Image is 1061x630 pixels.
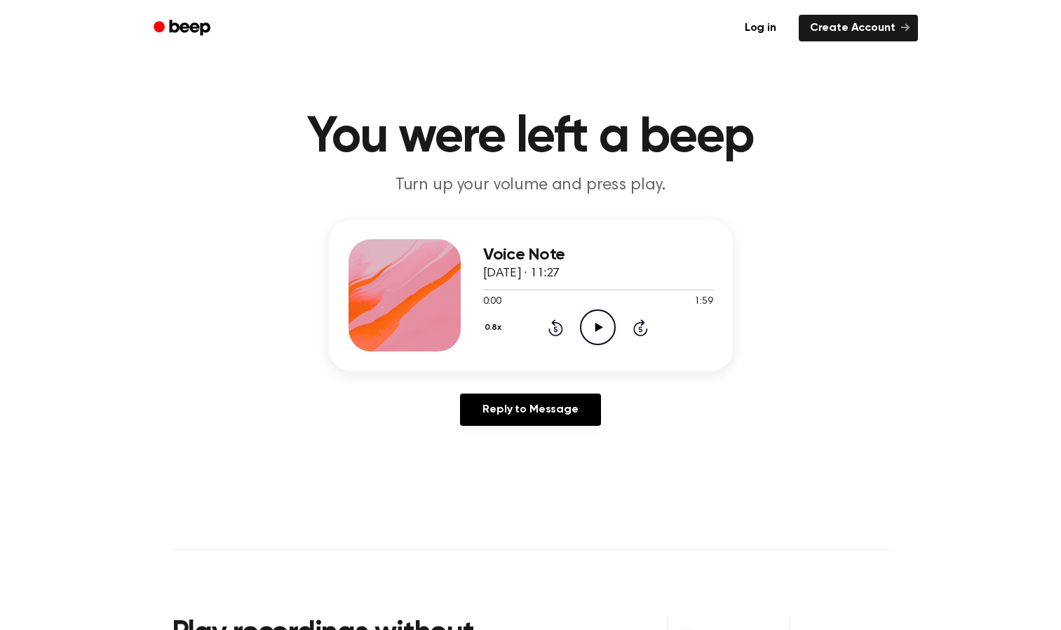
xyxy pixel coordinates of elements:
[731,12,790,44] a: Log in
[483,316,507,340] button: 0.8x
[262,174,800,197] p: Turn up your volume and press play.
[483,295,501,309] span: 0:00
[799,15,918,41] a: Create Account
[460,394,600,426] a: Reply to Message
[144,15,223,42] a: Beep
[483,246,713,264] h3: Voice Note
[694,295,712,309] span: 1:59
[172,112,890,163] h1: You were left a beep
[483,267,560,280] span: [DATE] · 11:27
